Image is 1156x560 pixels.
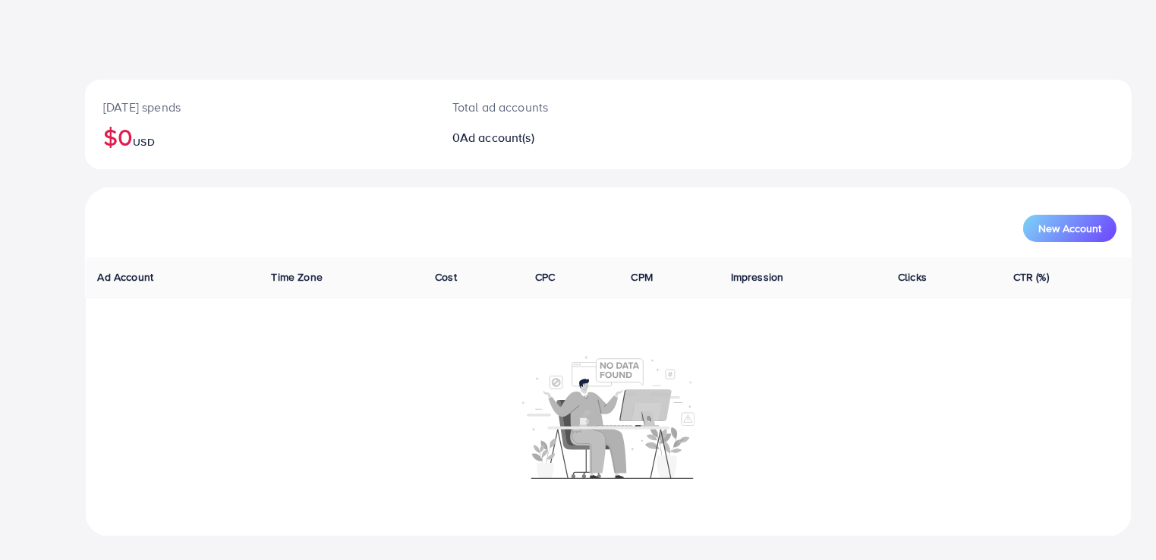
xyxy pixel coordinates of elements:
[731,269,784,285] span: Impression
[1013,269,1049,285] span: CTR (%)
[103,122,416,151] h2: $0
[535,269,555,285] span: CPC
[272,269,323,285] span: Time Zone
[98,269,154,285] span: Ad Account
[435,269,457,285] span: Cost
[898,269,927,285] span: Clicks
[133,134,154,149] span: USD
[1023,215,1117,242] button: New Account
[632,269,653,285] span: CPM
[103,98,416,116] p: [DATE] spends
[460,129,534,146] span: Ad account(s)
[1038,223,1101,234] span: New Account
[522,354,695,479] img: No account
[452,98,678,116] p: Total ad accounts
[452,131,678,145] h2: 0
